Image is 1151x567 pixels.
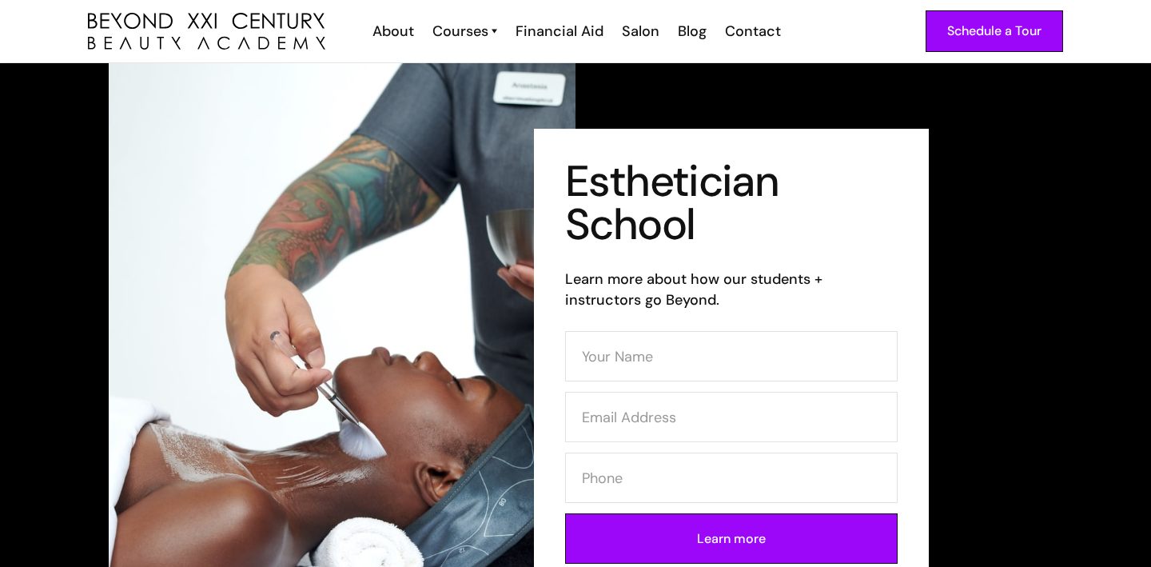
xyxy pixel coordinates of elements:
input: Your Name [565,331,898,381]
div: Courses [432,21,488,42]
a: Schedule a Tour [926,10,1063,52]
h1: Esthetician School [565,160,898,246]
div: Financial Aid [516,21,603,42]
div: Schedule a Tour [947,21,1041,42]
a: Salon [611,21,667,42]
form: Contact Form (Esthi) [565,331,898,564]
a: Financial Aid [505,21,611,42]
h6: Learn more about how our students + instructors go Beyond. [565,269,898,310]
input: Phone [565,453,898,503]
div: Salon [622,21,659,42]
a: home [88,13,325,50]
input: Learn more [565,513,898,564]
div: About [372,21,414,42]
a: Blog [667,21,715,42]
div: Blog [678,21,707,42]
a: Courses [432,21,497,42]
img: beyond 21st century beauty academy logo [88,13,325,50]
div: Contact [725,21,781,42]
a: About [362,21,422,42]
a: Contact [715,21,789,42]
input: Email Address [565,392,898,442]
